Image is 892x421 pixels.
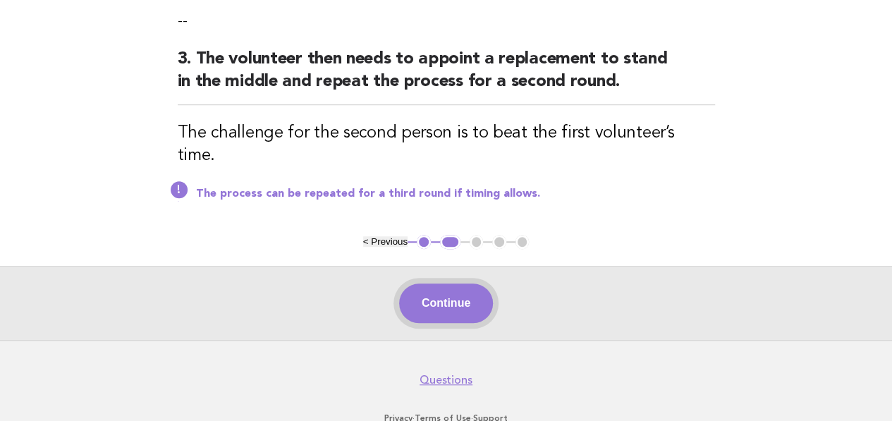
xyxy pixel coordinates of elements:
[178,122,715,167] h3: The challenge for the second person is to beat the first volunteer’s time.
[440,235,460,249] button: 2
[178,11,715,31] p: --
[420,373,472,387] a: Questions
[417,235,431,249] button: 1
[196,187,715,201] p: The process can be repeated for a third round if timing allows.
[399,283,493,323] button: Continue
[363,236,408,247] button: < Previous
[178,48,715,105] h2: 3. The volunteer then needs to appoint a replacement to stand in the middle and repeat the proces...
